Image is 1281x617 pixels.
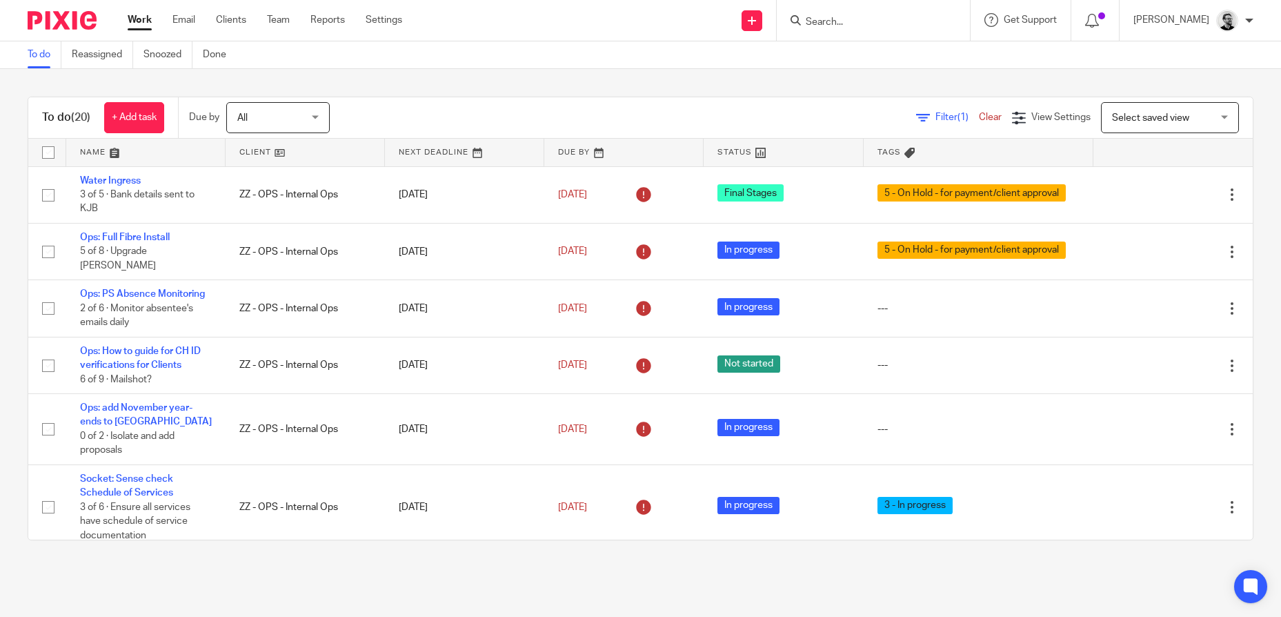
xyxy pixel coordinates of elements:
[385,464,544,549] td: [DATE]
[1216,10,1238,32] img: Jack_2025.jpg
[877,302,1080,315] div: ---
[1004,15,1057,25] span: Get Support
[80,474,173,498] a: Socket: Sense check Schedule of Services
[385,337,544,393] td: [DATE]
[385,280,544,337] td: [DATE]
[558,424,587,434] span: [DATE]
[28,41,61,68] a: To do
[717,184,784,202] span: Final Stages
[104,102,164,133] a: + Add task
[1133,13,1209,27] p: [PERSON_NAME]
[717,298,779,315] span: In progress
[267,13,290,27] a: Team
[226,464,385,549] td: ZZ - OPS - Internal Ops
[558,247,587,257] span: [DATE]
[71,112,90,123] span: (20)
[1031,112,1091,122] span: View Settings
[237,113,248,123] span: All
[216,13,246,27] a: Clients
[80,502,190,540] span: 3 of 6 · Ensure all services have schedule of service documentation
[80,403,212,427] a: Ops: add November year-ends to [GEOGRAPHIC_DATA]
[143,41,192,68] a: Snoozed
[385,166,544,223] td: [DATE]
[80,304,193,328] span: 2 of 6 · Monitor absentee's emails daily
[877,497,953,514] span: 3 - In progress
[957,112,969,122] span: (1)
[877,184,1066,202] span: 5 - On Hold - for payment/client approval
[226,166,385,223] td: ZZ - OPS - Internal Ops
[80,431,175,456] span: 0 of 2 · Isolate and add proposals
[28,11,97,30] img: Pixie
[172,13,195,27] a: Email
[226,337,385,393] td: ZZ - OPS - Internal Ops
[877,148,901,156] span: Tags
[558,190,587,199] span: [DATE]
[877,358,1080,372] div: ---
[226,394,385,465] td: ZZ - OPS - Internal Ops
[80,375,152,384] span: 6 of 9 · Mailshot?
[717,242,779,259] span: In progress
[1112,113,1189,123] span: Select saved view
[42,110,90,125] h1: To do
[558,360,587,370] span: [DATE]
[385,394,544,465] td: [DATE]
[203,41,237,68] a: Done
[877,422,1080,436] div: ---
[80,346,201,370] a: Ops: How to guide for CH ID verifications for Clients
[558,304,587,313] span: [DATE]
[979,112,1002,122] a: Clear
[717,419,779,436] span: In progress
[189,110,219,124] p: Due by
[717,355,780,373] span: Not started
[226,280,385,337] td: ZZ - OPS - Internal Ops
[935,112,979,122] span: Filter
[80,190,195,214] span: 3 of 5 · Bank details sent to KJB
[72,41,133,68] a: Reassigned
[366,13,402,27] a: Settings
[804,17,929,29] input: Search
[717,497,779,514] span: In progress
[80,233,170,242] a: Ops: Full Fibre Install
[80,176,141,186] a: Water Ingress
[877,242,1066,259] span: 5 - On Hold - for payment/client approval
[80,289,205,299] a: Ops: PS Absence Monitoring
[558,502,587,512] span: [DATE]
[128,13,152,27] a: Work
[385,223,544,280] td: [DATE]
[80,247,156,271] span: 5 of 8 · Upgrade [PERSON_NAME]
[310,13,345,27] a: Reports
[226,223,385,280] td: ZZ - OPS - Internal Ops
